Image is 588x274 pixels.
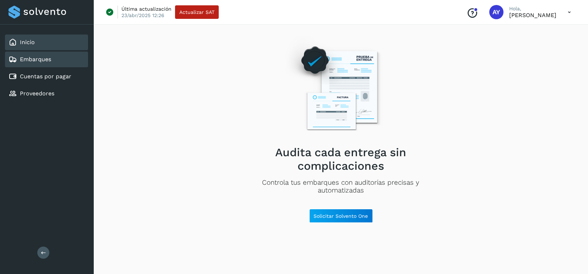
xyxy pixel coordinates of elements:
p: 23/abr/2025 12:26 [121,12,164,19]
a: Cuentas por pagar [20,73,71,80]
button: Actualizar SAT [175,5,219,19]
button: Solicitar Solvento One [309,209,373,223]
p: Hola, [509,6,556,12]
p: Andrea Yamilet Hernández [509,12,556,19]
p: Controla tus embarques con auditorías precisas y automatizadas [240,179,442,195]
span: Actualizar SAT [179,10,214,15]
a: Inicio [20,39,35,46]
div: Cuentas por pagar [5,69,88,84]
div: Proveedores [5,86,88,101]
span: Solicitar Solvento One [314,214,368,218]
div: Inicio [5,35,88,50]
img: Empty state image [279,36,402,140]
div: Embarques [5,52,88,67]
a: Proveedores [20,90,54,97]
a: Embarques [20,56,51,63]
h2: Audita cada entrega sin complicaciones [240,146,442,173]
p: Última actualización [121,6,171,12]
